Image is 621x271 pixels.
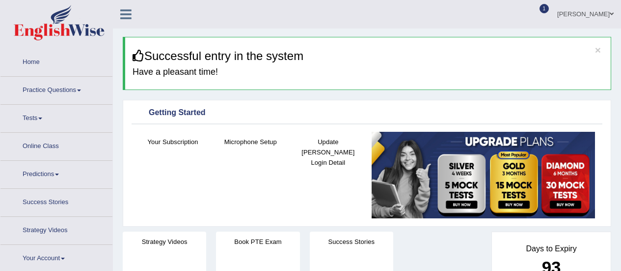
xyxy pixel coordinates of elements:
[0,49,112,73] a: Home
[133,50,603,62] h3: Successful entry in the system
[0,245,112,270] a: Your Account
[503,244,600,253] h4: Days to Expiry
[0,133,112,157] a: Online Class
[310,237,393,247] h4: Success Stories
[595,45,601,55] button: ×
[216,237,299,247] h4: Book PTE Exam
[134,106,600,120] div: Getting Started
[0,105,112,129] a: Tests
[0,217,112,241] a: Strategy Videos
[540,4,549,13] span: 1
[139,137,207,147] h4: Your Subscription
[123,237,206,247] h4: Strategy Videos
[0,189,112,213] a: Success Stories
[0,161,112,185] a: Predictions
[133,67,603,77] h4: Have a pleasant time!
[216,137,284,147] h4: Microphone Setup
[372,132,595,218] img: small5.jpg
[294,137,362,168] h4: Update [PERSON_NAME] Login Detail
[0,77,112,101] a: Practice Questions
